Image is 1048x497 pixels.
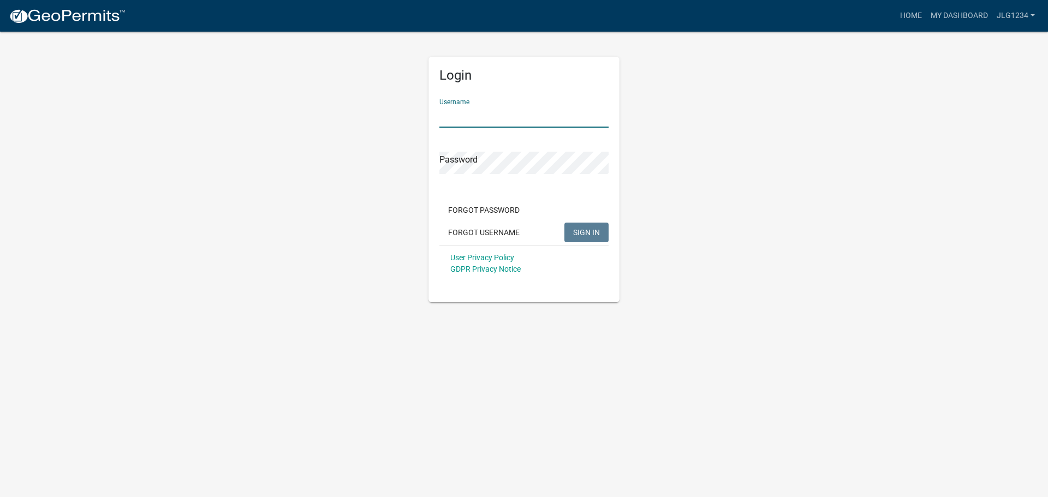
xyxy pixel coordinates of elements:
[564,223,609,242] button: SIGN IN
[439,200,528,220] button: Forgot Password
[573,227,600,236] span: SIGN IN
[450,265,521,273] a: GDPR Privacy Notice
[896,5,926,26] a: Home
[992,5,1039,26] a: jlg1234
[926,5,992,26] a: My Dashboard
[439,223,528,242] button: Forgot Username
[450,253,514,262] a: User Privacy Policy
[439,68,609,83] h5: Login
